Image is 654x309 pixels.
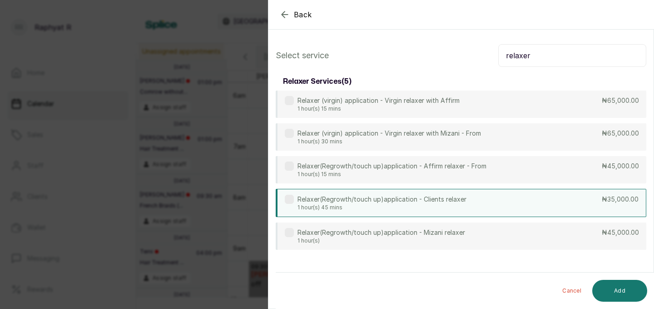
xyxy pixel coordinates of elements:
[592,280,647,302] button: Add
[602,162,639,171] p: ₦45,000.00
[297,171,486,178] p: 1 hour(s) 15 mins
[602,129,639,138] p: ₦65,000.00
[555,280,589,302] button: Cancel
[297,129,481,138] p: Relaxer (virgin) application - Virgin relaxer with Mizani - From
[276,49,329,62] p: Select service
[297,105,460,112] p: 1 hour(s) 15 mins
[279,9,312,20] button: Back
[498,44,646,67] input: Search.
[297,162,486,171] p: Relaxer(Regrowth/touch up)application - Affirm relaxer - From
[602,96,639,105] p: ₦65,000.00
[297,138,481,145] p: 1 hour(s) 30 mins
[297,237,465,244] p: 1 hour(s)
[297,228,465,237] p: Relaxer(Regrowth/touch up)application - Mizani relaxer
[297,195,466,204] p: Relaxer(Regrowth/touch up)application - Clients relaxer
[283,76,352,87] h3: relaxer services ( 5 )
[297,204,466,211] p: 1 hour(s) 45 mins
[602,195,639,204] p: ₦35,000.00
[297,96,460,105] p: Relaxer (virgin) application - Virgin relaxer with Affirm
[294,9,312,20] span: Back
[602,228,639,237] p: ₦45,000.00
